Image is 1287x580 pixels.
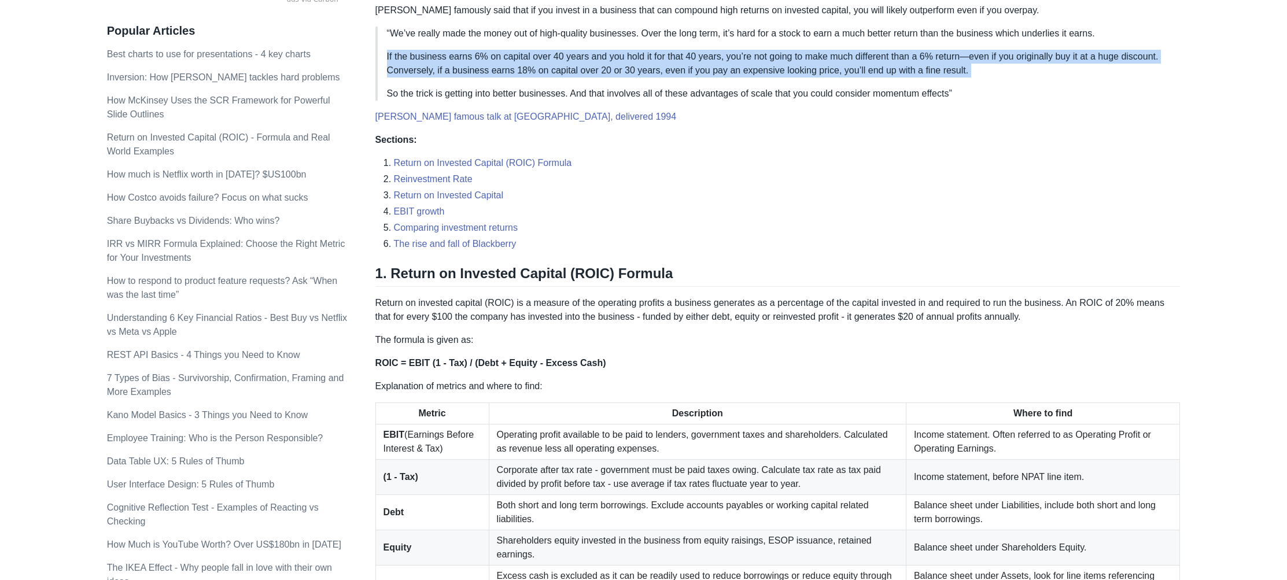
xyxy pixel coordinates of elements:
[394,223,518,232] a: Comparing investment returns
[107,72,340,82] a: Inversion: How [PERSON_NAME] tackles hard problems
[383,542,412,552] strong: Equity
[107,132,330,156] a: Return on Invested Capital (ROIC) - Formula and Real World Examples
[489,495,906,530] td: Both short and long term borrowings. Exclude accounts payables or working capital related liabili...
[107,373,344,397] a: 7 Types of Bias - Survivorship, Confirmation, Framing and More Examples
[375,424,489,460] td: (Earnings Before Interest & Tax)
[489,460,906,495] td: Corporate after tax rate - government must be paid taxes owing. Calculate tax rate as tax paid di...
[107,216,280,226] a: Share Buybacks vs Dividends: Who wins?
[387,87,1171,101] p: So the trick is getting into better businesses. And that involves all of these advantages of scal...
[107,410,308,420] a: Kano Model Basics - 3 Things you Need to Know
[107,95,330,119] a: How McKinsey Uses the SCR Framework for Powerful Slide Outlines
[375,3,1181,17] p: [PERSON_NAME] famously said that if you invest in a business that can compound high returns on in...
[375,333,1181,347] p: The formula is given as:
[383,507,404,517] strong: Debt
[394,158,572,168] a: Return on Invested Capital (ROIC) Formula
[394,190,503,200] a: Return on Invested Capital
[107,456,245,466] a: Data Table UX: 5 Rules of Thumb
[107,313,347,337] a: Understanding 6 Key Financial Ratios - Best Buy vs Netflix vs Meta vs Apple
[375,135,417,145] strong: Sections:
[375,358,606,368] strong: ROIC = EBIT (1 - Tax) / (Debt + Equity - Excess Cash)
[906,403,1179,424] th: Where to find
[394,174,473,184] a: Reinvestment Rate
[107,276,337,300] a: How to respond to product feature requests? Ask “When was the last time”
[107,479,275,489] a: User Interface Design: 5 Rules of Thumb
[107,169,307,179] a: How much is Netflix worth in [DATE]? $US100bn
[383,472,418,482] strong: (1 - Tax)
[906,424,1179,460] td: Income statement. Often referred to as Operating Profit or Operating Earnings.
[383,430,404,439] strong: EBIT
[107,239,345,263] a: IRR vs MIRR Formula Explained: Choose the Right Metric for Your Investments
[906,460,1179,495] td: Income statement, before NPAT line item.
[107,49,311,59] a: Best charts to use for presentations - 4 key charts
[107,503,319,526] a: Cognitive Reflection Test - Examples of Reacting vs Checking
[107,193,308,202] a: How Costco avoids failure? Focus on what sucks
[375,403,489,424] th: Metric
[387,50,1171,77] p: If the business earns 6% on capital over 40 years and you hold it for that 40 years, you’re not g...
[107,350,300,360] a: REST API Basics - 4 Things you Need to Know
[375,379,1181,393] p: Explanation of metrics and where to find:
[394,206,445,216] a: EBIT growth
[387,27,1171,40] p: “We’ve really made the money out of high-quality businesses. Over the long term, it’s hard for a ...
[107,540,341,549] a: How Much is YouTube Worth? Over US$180bn in [DATE]
[107,24,351,38] h3: Popular Articles
[489,403,906,424] th: Description
[394,239,517,249] a: The rise and fall of Blackberry
[906,530,1179,566] td: Balance sheet under Shareholders Equity.
[489,530,906,566] td: Shareholders equity invested in the business from equity raisings, ESOP issuance, retained earnings.
[107,433,323,443] a: Employee Training: Who is the Person Responsible?
[375,296,1181,324] p: Return on invested capital (ROIC) is a measure of the operating profits a business generates as a...
[489,424,906,460] td: Operating profit available to be paid to lenders, government taxes and shareholders. Calculated a...
[906,495,1179,530] td: Balance sheet under Liabilities, include both short and long term borrowings.
[375,265,1181,287] h2: 1. Return on Invested Capital (ROIC) Formula
[375,112,676,121] a: [PERSON_NAME] famous talk at [GEOGRAPHIC_DATA], delivered 1994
